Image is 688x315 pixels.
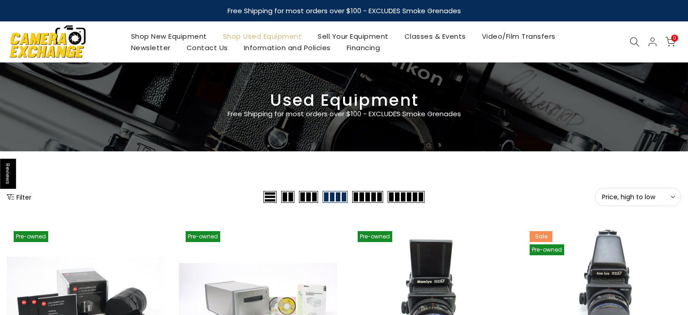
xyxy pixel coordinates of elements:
[7,94,681,106] h3: Used Equipment
[215,31,310,42] a: Shop Used Equipment
[178,42,236,53] a: Contact Us
[173,108,515,119] p: Free Shipping for most orders over $100 - EXCLUDES Smoke Grenades
[123,31,215,42] a: Shop New Equipment
[339,42,388,53] a: Financing
[236,42,339,53] a: Information and Policies
[123,42,178,53] a: Newsletter
[396,31,474,42] a: Classes & Events
[671,35,678,41] span: 0
[595,188,681,206] button: Price, high to low
[7,192,31,201] button: Show filters
[310,31,397,42] a: Sell Your Equipment
[602,193,674,201] span: Price, high to low
[228,6,461,15] strong: Free Shipping for most orders over $100 - EXCLUDES Smoke Grenades
[665,37,675,47] a: 0
[474,31,563,42] a: Video/Film Transfers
